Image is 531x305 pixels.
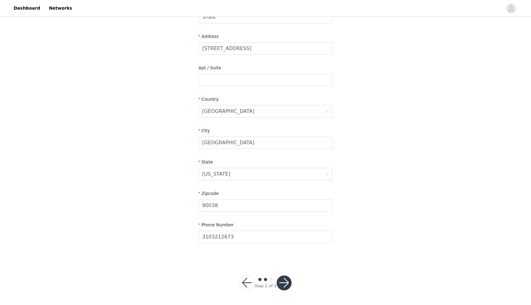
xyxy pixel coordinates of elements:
[45,1,76,15] a: Networks
[198,97,219,102] label: Country
[325,172,329,177] i: icon: down
[254,283,276,289] div: Step 2 of 3
[198,159,213,164] label: State
[202,168,230,180] div: California
[325,109,329,114] i: icon: down
[202,105,254,117] div: United States
[198,128,210,133] label: City
[10,1,44,15] a: Dashboard
[198,34,219,39] label: Address
[198,191,219,196] label: Zipcode
[508,3,514,13] div: avatar
[198,222,234,227] label: Phone Number
[198,65,221,70] label: Apt / Suite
